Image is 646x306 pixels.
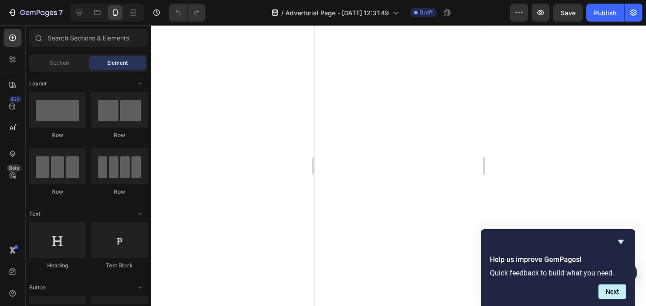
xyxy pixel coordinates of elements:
span: Draft [419,9,433,17]
button: Hide survey [615,236,626,247]
span: Advertorial Page - [DATE] 12:31:49 [285,8,389,18]
div: Help us improve GemPages! [490,236,626,299]
h2: Help us improve GemPages! [490,254,626,265]
div: Publish [594,8,616,18]
div: Heading [29,262,86,270]
span: Layout [29,80,47,88]
iframe: Design area [314,25,483,306]
p: Quick feedback to build what you need. [490,269,626,277]
input: Search Sections & Elements [29,29,148,47]
span: / [281,8,284,18]
div: 450 [9,96,22,103]
span: Toggle open [133,76,148,91]
span: Save [561,9,576,17]
div: Row [29,131,86,139]
div: Row [29,188,86,196]
span: Section [50,59,69,67]
div: Row [91,131,148,139]
span: Button [29,284,46,292]
div: Undo/Redo [169,4,205,22]
button: Publish [586,4,624,22]
span: Text [29,210,40,218]
div: Row [91,188,148,196]
button: Next question [598,284,626,299]
div: Text Block [91,262,148,270]
span: Element [107,59,128,67]
div: Beta [7,164,22,172]
p: 7 [59,7,63,18]
span: Toggle open [133,207,148,221]
button: Save [553,4,583,22]
button: 7 [4,4,67,22]
span: Toggle open [133,280,148,295]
